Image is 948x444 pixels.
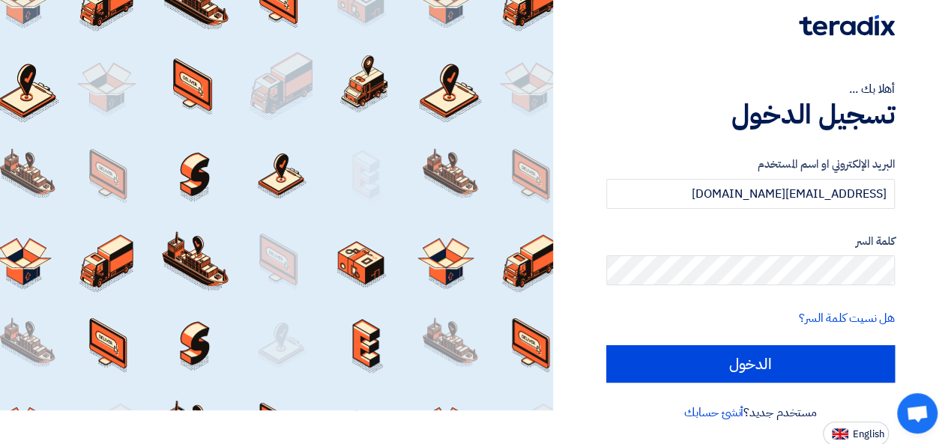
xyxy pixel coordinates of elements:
[799,15,895,36] img: Teradix logo
[799,309,895,327] a: هل نسيت كلمة السر؟
[606,179,895,209] input: أدخل بريد العمل الإلكتروني او اسم المستخدم الخاص بك ...
[606,233,895,250] label: كلمة السر
[606,345,895,383] input: الدخول
[832,428,848,440] img: en-US.png
[853,429,884,440] span: English
[606,404,895,422] div: مستخدم جديد؟
[897,393,938,434] div: Open chat
[684,404,743,422] a: أنشئ حسابك
[606,156,895,173] label: البريد الإلكتروني او اسم المستخدم
[606,98,895,131] h1: تسجيل الدخول
[606,80,895,98] div: أهلا بك ...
